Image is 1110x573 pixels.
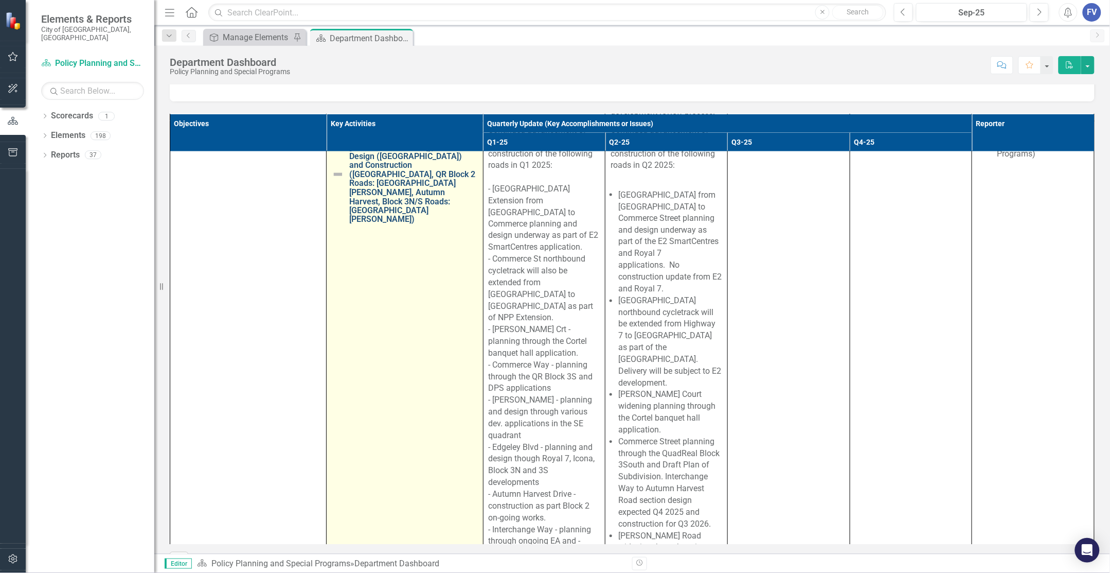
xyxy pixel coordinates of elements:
li: [GEOGRAPHIC_DATA] from [GEOGRAPHIC_DATA] to Commerce Street planning and design underway as part ... [618,189,722,296]
span: Editor [165,559,192,569]
li: [PERSON_NAME] Court widening planning through the Cortel banquet hall application. [618,389,722,436]
span: Elements & Reports [41,13,144,25]
button: Search [832,5,884,20]
div: Department Dashboard [170,57,290,68]
li: Commerce Street planning through the QuadReal Block 3South and Draft Plan of Subdivision. Interch... [618,437,722,531]
li: [GEOGRAPHIC_DATA] northbound cycletrack will be extended from Highway 7 to [GEOGRAPHIC_DATA] as p... [618,296,722,390]
a: Manage Elements [206,31,291,44]
a: Elements [51,130,85,142]
a: Scorecards [51,110,93,122]
div: 37 [85,151,101,160]
a: Policy Planning and Special Programs [41,58,144,70]
img: ClearPoint Strategy [5,11,23,29]
button: FV [1083,3,1101,22]
a: Reports [51,149,80,161]
div: Manage Elements [223,31,291,44]
div: Policy Planning and Special Programs [170,68,290,76]
span: Search [847,8,869,16]
input: Search Below... [41,82,144,100]
div: Open Intercom Messenger [1075,538,1100,563]
button: Sep-25 [916,3,1027,22]
div: Sep-25 [920,7,1024,19]
small: City of [GEOGRAPHIC_DATA], [GEOGRAPHIC_DATA] [41,25,144,42]
div: 1 [98,112,115,120]
a: Policy Planning and Special Programs [211,559,350,568]
div: Department Dashboard [354,559,439,568]
div: Department Dashboard [330,32,410,45]
div: » [197,558,624,570]
img: Not Defined [332,168,344,181]
input: Search ClearPoint... [208,4,886,22]
div: 198 [91,131,111,140]
a: VMC-02.9.1 Advance VMC road network: Planning (lead EAs for [GEOGRAPHIC_DATA]), Detailed Design (... [349,125,477,224]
